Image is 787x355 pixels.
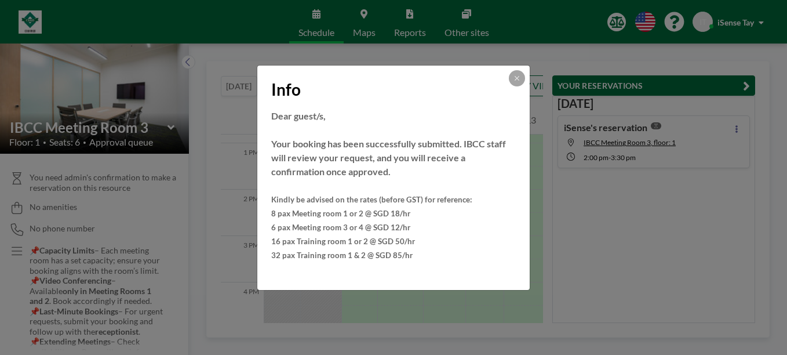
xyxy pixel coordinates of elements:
h5: 32 pax Training room 1 & 2 @ SGD 85/hr [271,248,516,262]
h5: 6 pax Meeting room 3 or 4 @ SGD 12/hr [271,220,516,234]
strong: Your booking has been successfully submitted. IBCC staff will review your request, and you will r... [271,138,506,177]
h5: 8 pax Meeting room 1 or 2 @ SGD 18/hr [271,207,516,220]
span: Info [271,79,301,100]
strong: Dear guest/s, [271,110,326,121]
h5: Kindly be advised on the rates (before GST) for reference: [271,193,516,207]
h5: 16 pax Training room 1 or 2 @ SGD 50/hr [271,234,516,248]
